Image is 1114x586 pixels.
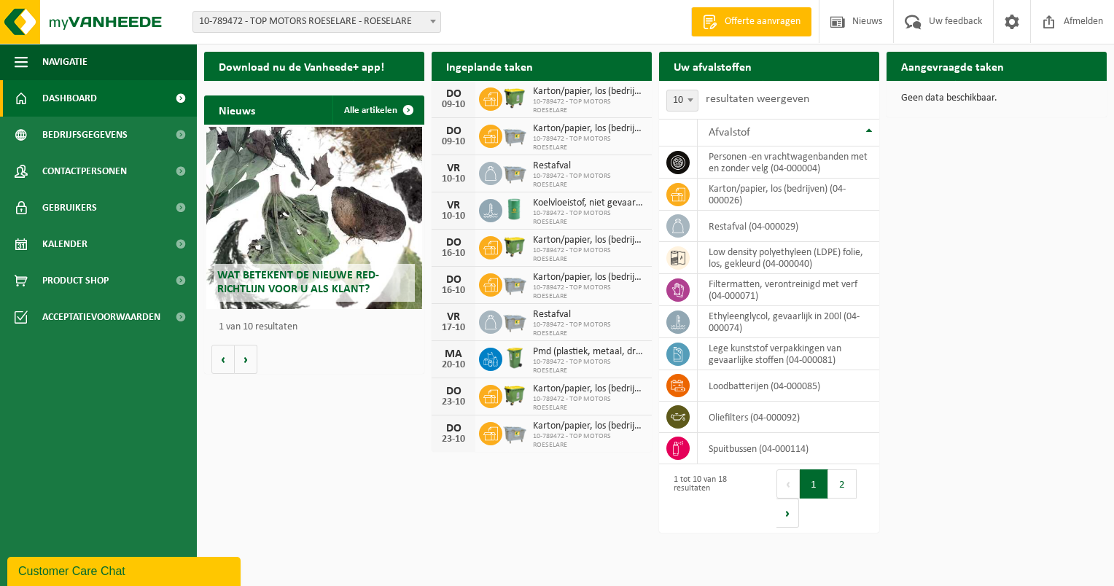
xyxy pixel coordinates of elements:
span: Pmd (plastiek, metaal, drankkartons) (bedrijven) [533,346,644,358]
div: DO [439,88,468,100]
div: 23-10 [439,397,468,407]
td: restafval (04-000029) [698,211,879,242]
span: Restafval [533,309,644,321]
button: Next [776,499,799,528]
span: Karton/papier, los (bedrijven) [533,421,644,432]
span: 10 [666,90,698,112]
span: 10-789472 - TOP MOTORS ROESELARE - ROESELARE [193,12,440,32]
button: 2 [828,469,857,499]
td: spuitbussen (04-000114) [698,433,879,464]
td: low density polyethyleen (LDPE) folie, los, gekleurd (04-000040) [698,242,879,274]
div: MA [439,348,468,360]
div: VR [439,200,468,211]
h2: Download nu de Vanheede+ app! [204,52,399,80]
h2: Aangevraagde taken [887,52,1018,80]
div: DO [439,237,468,249]
span: Karton/papier, los (bedrijven) [533,272,644,284]
div: DO [439,386,468,397]
button: Vorige [211,345,235,374]
img: WB-1100-HPE-GN-50 [502,383,527,407]
span: Navigatie [42,44,87,80]
span: 10-789472 - TOP MOTORS ROESELARE [533,432,644,450]
span: Karton/papier, los (bedrijven) [533,123,644,135]
div: 09-10 [439,137,468,147]
td: ethyleenglycol, gevaarlijk in 200l (04-000074) [698,306,879,338]
span: Gebruikers [42,190,97,226]
div: 16-10 [439,286,468,296]
h2: Uw afvalstoffen [659,52,766,80]
div: VR [439,163,468,174]
span: 10-789472 - TOP MOTORS ROESELARE [533,209,644,227]
img: WB-2500-GAL-GY-01 [502,308,527,333]
span: 10-789472 - TOP MOTORS ROESELARE [533,135,644,152]
div: VR [439,311,468,323]
img: WB-1100-HPE-GN-50 [502,85,527,110]
button: Volgende [235,345,257,374]
span: 10-789472 - TOP MOTORS ROESELARE [533,284,644,301]
span: Karton/papier, los (bedrijven) [533,383,644,395]
button: Previous [776,469,800,499]
span: 10-789472 - TOP MOTORS ROESELARE - ROESELARE [192,11,441,33]
span: Afvalstof [709,127,750,138]
img: WB-2500-GAL-GY-01 [502,420,527,445]
td: loodbatterijen (04-000085) [698,370,879,402]
span: Wat betekent de nieuwe RED-richtlijn voor u als klant? [217,270,379,295]
h2: Nieuws [204,95,270,124]
div: 20-10 [439,360,468,370]
a: Alle artikelen [332,95,423,125]
span: 10-789472 - TOP MOTORS ROESELARE [533,358,644,375]
span: Product Shop [42,262,109,299]
td: karton/papier, los (bedrijven) (04-000026) [698,179,879,211]
span: 10-789472 - TOP MOTORS ROESELARE [533,172,644,190]
span: 10-789472 - TOP MOTORS ROESELARE [533,321,644,338]
img: WB-1100-HPE-GN-50 [502,234,527,259]
span: Contactpersonen [42,153,127,190]
p: 1 van 10 resultaten [219,322,417,332]
span: 10-789472 - TOP MOTORS ROESELARE [533,246,644,264]
div: DO [439,423,468,434]
td: filtermatten, verontreinigd met verf (04-000071) [698,274,879,306]
span: Bedrijfsgegevens [42,117,128,153]
td: lege kunststof verpakkingen van gevaarlijke stoffen (04-000081) [698,338,879,370]
img: LP-LD-00200-MET-21 [502,197,527,222]
img: WB-2500-GAL-GY-01 [502,271,527,296]
h2: Ingeplande taken [432,52,548,80]
p: Geen data beschikbaar. [901,93,1092,103]
span: 10-789472 - TOP MOTORS ROESELARE [533,98,644,115]
span: Acceptatievoorwaarden [42,299,160,335]
a: Offerte aanvragen [691,7,811,36]
img: WB-2500-GAL-GY-01 [502,122,527,147]
span: Karton/papier, los (bedrijven) [533,235,644,246]
span: Dashboard [42,80,97,117]
label: resultaten weergeven [706,93,809,105]
button: 1 [800,469,828,499]
div: 10-10 [439,174,468,184]
img: WB-2500-GAL-GY-01 [502,160,527,184]
span: Offerte aanvragen [721,15,804,29]
div: 1 tot 10 van 18 resultaten [666,468,762,529]
span: Koelvloeistof, niet gevaarlijk [533,198,644,209]
span: 10-789472 - TOP MOTORS ROESELARE [533,395,644,413]
a: Wat betekent de nieuwe RED-richtlijn voor u als klant? [206,127,422,309]
div: 09-10 [439,100,468,110]
iframe: chat widget [7,554,244,586]
span: Kalender [42,226,87,262]
span: Restafval [533,160,644,172]
span: Karton/papier, los (bedrijven) [533,86,644,98]
span: 10 [667,90,698,111]
div: 10-10 [439,211,468,222]
div: 16-10 [439,249,468,259]
div: 17-10 [439,323,468,333]
div: 23-10 [439,434,468,445]
div: DO [439,125,468,137]
td: oliefilters (04-000092) [698,402,879,433]
td: personen -en vrachtwagenbanden met en zonder velg (04-000004) [698,146,879,179]
div: DO [439,274,468,286]
img: WB-0240-HPE-GN-50 [502,345,527,370]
